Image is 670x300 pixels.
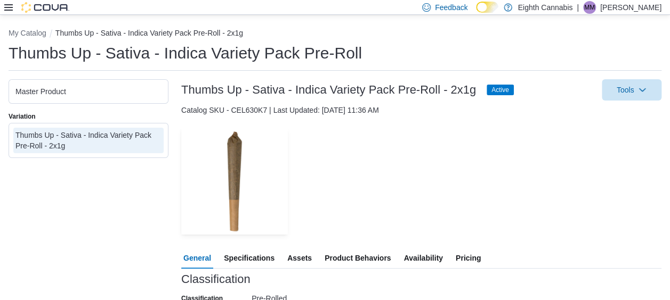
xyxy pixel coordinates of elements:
[183,247,211,269] span: General
[9,28,661,40] nav: An example of EuiBreadcrumbs
[224,247,275,269] span: Specifications
[602,79,661,101] button: Tools
[600,1,661,14] p: [PERSON_NAME]
[617,85,634,95] span: Tools
[476,2,498,13] input: Dark Mode
[181,128,288,235] img: Image for Thumbs Up - Sativa - Indica Variety Pack Pre-Roll - 2x1g
[181,273,251,286] h3: Classification
[435,2,467,13] span: Feedback
[518,1,572,14] p: Eighth Cannabis
[584,1,595,14] span: MM
[487,85,514,95] span: Active
[583,1,596,14] div: Marilyn Mears
[15,130,162,151] div: Thumbs Up - Sativa - Indica Variety Pack Pre-Roll - 2x1g
[403,247,442,269] span: Availability
[181,105,661,115] div: Catalog SKU - CEL630K7 | Last Updated: [DATE] 11:36 AM
[456,247,481,269] span: Pricing
[325,247,391,269] span: Product Behaviors
[21,2,69,13] img: Cova
[9,29,46,37] button: My Catalog
[9,112,36,121] label: Variation
[55,29,243,37] button: Thumbs Up - Sativa - Indica Variety Pack Pre-Roll - 2x1g
[15,86,162,97] div: Master Product
[287,247,312,269] span: Assets
[577,1,579,14] p: |
[491,85,509,95] span: Active
[9,43,362,64] h1: Thumbs Up - Sativa - Indica Variety Pack Pre-Roll
[181,84,476,96] h3: Thumbs Up - Sativa - Indica Variety Pack Pre-Roll - 2x1g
